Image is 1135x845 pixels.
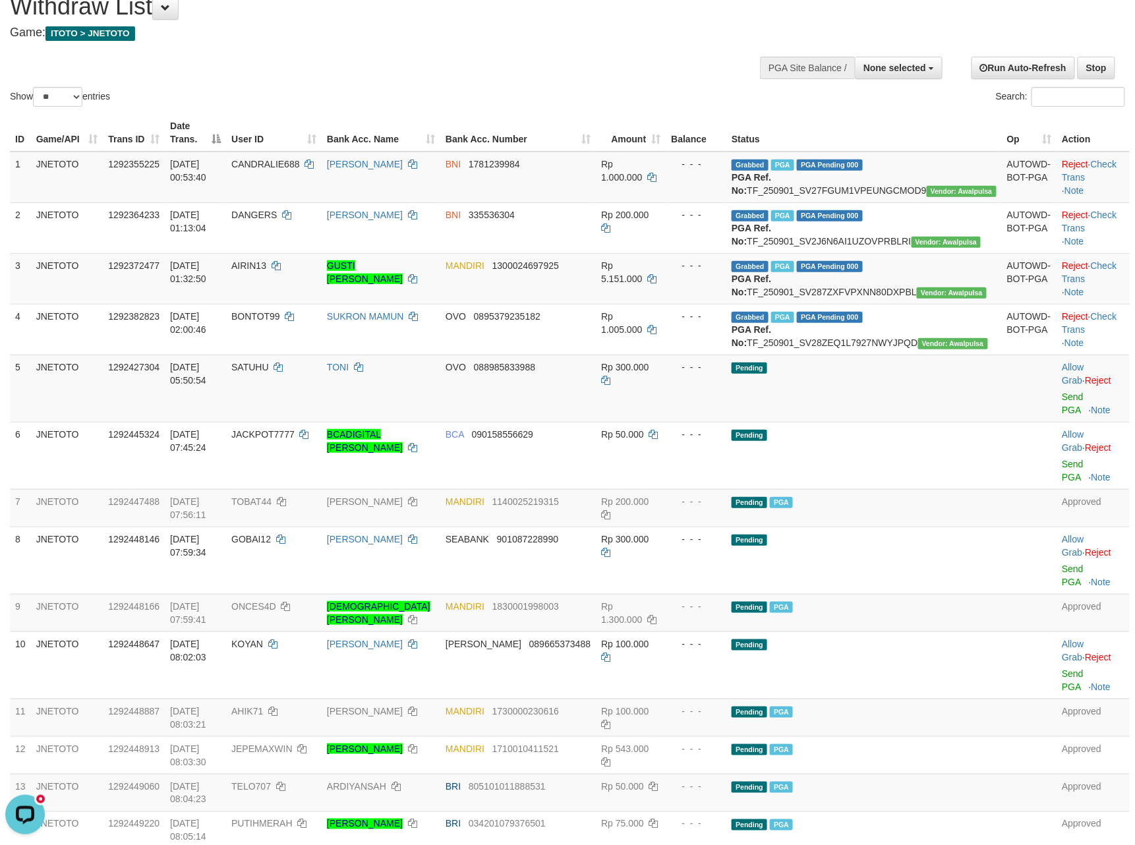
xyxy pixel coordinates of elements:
[327,639,403,649] a: [PERSON_NAME]
[1062,459,1084,482] a: Send PGA
[31,699,103,736] td: JNETOTO
[231,429,295,440] span: JACKPOT7777
[671,428,721,441] div: - - -
[1062,534,1084,558] a: Allow Grab
[170,429,206,453] span: [DATE] 07:45:24
[732,223,771,247] b: PGA Ref. No:
[732,707,767,718] span: Pending
[446,601,484,612] span: MANDIRI
[170,311,206,335] span: [DATE] 02:00:46
[1062,639,1085,662] span: ·
[1062,429,1085,453] span: ·
[108,781,160,792] span: 1292449060
[446,429,464,440] span: BCA
[1057,736,1130,774] td: Approved
[1062,210,1117,233] a: Check Trans
[671,361,721,374] div: - - -
[797,210,863,221] span: PGA Pending
[492,706,559,716] span: Copy 1730000230616 to clipboard
[1057,355,1130,422] td: ·
[327,159,403,169] a: [PERSON_NAME]
[770,602,793,613] span: Marked by auoradja
[770,782,793,793] span: Marked by auofahmi
[1064,185,1084,196] a: Note
[170,362,206,386] span: [DATE] 05:50:54
[170,159,206,183] span: [DATE] 00:53:40
[732,160,769,171] span: Grabbed
[327,311,404,322] a: SUKRON MAMUN
[10,774,31,811] td: 13
[5,5,45,45] button: Open LiveChat chat widget
[1062,311,1088,322] a: Reject
[671,158,721,171] div: - - -
[912,237,981,248] span: Vendor URL: https://service2.1velocity.biz
[596,114,666,152] th: Amount: activate to sort column ascending
[1085,547,1111,558] a: Reject
[31,527,103,594] td: JNETOTO
[1091,405,1111,415] a: Note
[108,159,160,169] span: 1292355225
[327,781,386,792] a: ARDIYANSAH
[469,819,546,829] span: Copy 034201079376501 to clipboard
[732,744,767,755] span: Pending
[1085,652,1111,662] a: Reject
[1057,631,1130,699] td: ·
[327,706,403,716] a: [PERSON_NAME]
[996,87,1125,107] label: Search:
[732,261,769,272] span: Grabbed
[10,594,31,631] td: 9
[601,159,642,183] span: Rp 1.000.000
[732,639,767,651] span: Pending
[31,355,103,422] td: JNETOTO
[1062,362,1085,386] span: ·
[446,210,461,220] span: BNI
[732,172,771,196] b: PGA Ref. No:
[770,744,793,755] span: Marked by auowiliam
[34,3,47,16] div: new message indicator
[31,489,103,527] td: JNETOTO
[231,639,263,649] span: KOYAN
[1002,253,1057,304] td: AUTOWD-BOT-PGA
[10,253,31,304] td: 3
[666,114,726,152] th: Balance
[469,781,546,792] span: Copy 805101011888531 to clipboard
[10,699,31,736] td: 11
[108,429,160,440] span: 1292445324
[671,533,721,546] div: - - -
[31,774,103,811] td: JNETOTO
[972,57,1075,79] a: Run Auto-Refresh
[1085,375,1111,386] a: Reject
[732,782,767,793] span: Pending
[732,430,767,441] span: Pending
[927,186,997,197] span: Vendor URL: https://service2.1velocity.biz
[446,706,484,716] span: MANDIRI
[492,496,559,507] span: Copy 1140025219315 to clipboard
[601,496,649,507] span: Rp 200.000
[108,210,160,220] span: 1292364233
[1057,202,1130,253] td: · ·
[1062,260,1117,284] a: Check Trans
[732,535,767,546] span: Pending
[726,304,1002,355] td: TF_250901_SV28ZEQ1L7927NWYJPQD
[671,780,721,793] div: - - -
[1057,527,1130,594] td: ·
[469,210,515,220] span: Copy 335536304 to clipboard
[771,210,794,221] span: Marked by auoradja
[917,287,987,299] span: Vendor URL: https://service2.1velocity.biz
[31,594,103,631] td: JNETOTO
[1091,682,1111,692] a: Note
[601,601,642,625] span: Rp 1.300.000
[10,26,743,40] h4: Game:
[1064,287,1084,297] a: Note
[231,743,293,754] span: JEPEMAXWIN
[231,362,269,372] span: SATUHU
[170,210,206,233] span: [DATE] 01:13:04
[472,429,533,440] span: Copy 090158556629 to clipboard
[327,819,403,829] a: [PERSON_NAME]
[671,310,721,323] div: - - -
[1002,202,1057,253] td: AUTOWD-BOT-PGA
[726,202,1002,253] td: TF_250901_SV2J6N6AI1UZOVPRBLRI
[103,114,165,152] th: Trans ID: activate to sort column ascending
[855,57,943,79] button: None selected
[601,534,649,544] span: Rp 300.000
